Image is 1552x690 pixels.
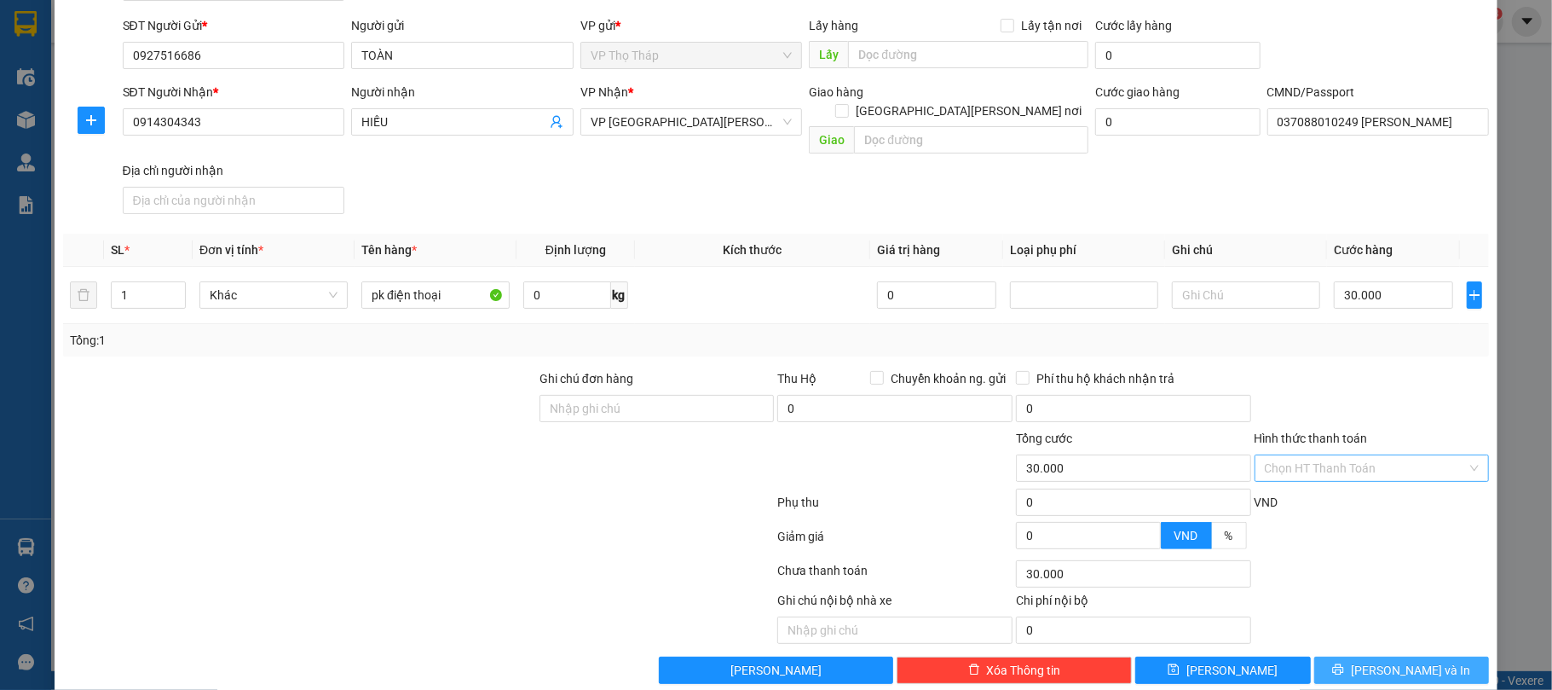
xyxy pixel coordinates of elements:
button: printer[PERSON_NAME] và In [1314,657,1490,684]
span: Giao hàng [809,85,863,99]
div: Tổng: 1 [70,331,600,350]
span: delete [968,664,980,677]
span: user-add [550,115,563,129]
span: Đơn vị tính [199,243,263,257]
div: SĐT Người Gửi [123,16,345,35]
span: Lấy hàng [809,19,858,32]
span: VND [1255,496,1278,509]
input: Ghi Chú [1172,281,1320,309]
input: Cước giao hàng [1095,108,1260,136]
input: 0 [877,281,996,309]
span: Định lượng [545,243,606,257]
label: Cước giao hàng [1095,85,1180,99]
div: Ghi chú nội bộ nhà xe [777,591,1013,617]
span: Cước hàng [1334,243,1393,257]
button: save[PERSON_NAME] [1135,657,1311,684]
input: Dọc đường [854,126,1088,154]
span: Xóa Thông tin [987,661,1061,680]
th: Loại phụ phí [1003,234,1165,267]
span: Giao [809,126,854,154]
span: VP Thọ Tháp [591,43,793,68]
button: [PERSON_NAME] [659,657,894,684]
span: VND [1174,529,1198,542]
label: Hình thức thanh toán [1255,432,1368,445]
span: VP Ninh Bình [591,109,793,135]
button: delete [70,281,97,309]
div: Người nhận [351,83,574,101]
th: Ghi chú [1165,234,1327,267]
span: kg [611,281,628,309]
button: deleteXóa Thông tin [897,657,1132,684]
input: VD: Bàn, Ghế [361,281,510,309]
div: VP gửi [580,16,803,35]
span: Giá trị hàng [877,243,940,257]
label: Ghi chú đơn hàng [539,372,633,386]
input: Ghi chú đơn hàng [539,395,775,422]
div: Địa chỉ người nhận [123,161,345,180]
div: SĐT Người Nhận [123,83,345,101]
div: Người gửi [351,16,574,35]
span: Chuyển khoản ng. gửi [884,369,1013,388]
button: plus [1467,281,1483,309]
input: Địa chỉ của người nhận [123,187,345,214]
input: Cước lấy hàng [1095,42,1260,69]
label: Cước lấy hàng [1095,19,1172,32]
div: CMND/Passport [1267,83,1490,101]
span: save [1168,664,1180,677]
span: Tên hàng [361,243,417,257]
span: SL [111,243,124,257]
span: Tổng cước [1016,432,1072,445]
div: Phụ thu [776,493,1014,523]
span: Lấy [809,41,848,68]
div: Giảm giá [776,527,1014,557]
span: [PERSON_NAME] [1186,661,1278,680]
span: plus [1468,288,1482,302]
span: plus [78,113,104,127]
span: [PERSON_NAME] và In [1351,661,1470,680]
div: Chưa thanh toán [776,561,1014,591]
span: Thu Hộ [777,372,816,386]
span: Kích thước [723,243,782,257]
span: [GEOGRAPHIC_DATA][PERSON_NAME] nơi [849,101,1088,120]
span: Phí thu hộ khách nhận trả [1030,369,1181,388]
span: Khác [210,282,338,308]
span: % [1225,529,1233,542]
span: Lấy tận nơi [1014,16,1088,35]
button: plus [78,107,105,134]
span: VP Nhận [580,85,628,99]
div: Chi phí nội bộ [1016,591,1251,617]
span: printer [1332,664,1344,677]
input: Dọc đường [848,41,1088,68]
span: [PERSON_NAME] [730,661,822,680]
input: Nhập ghi chú [777,617,1013,644]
